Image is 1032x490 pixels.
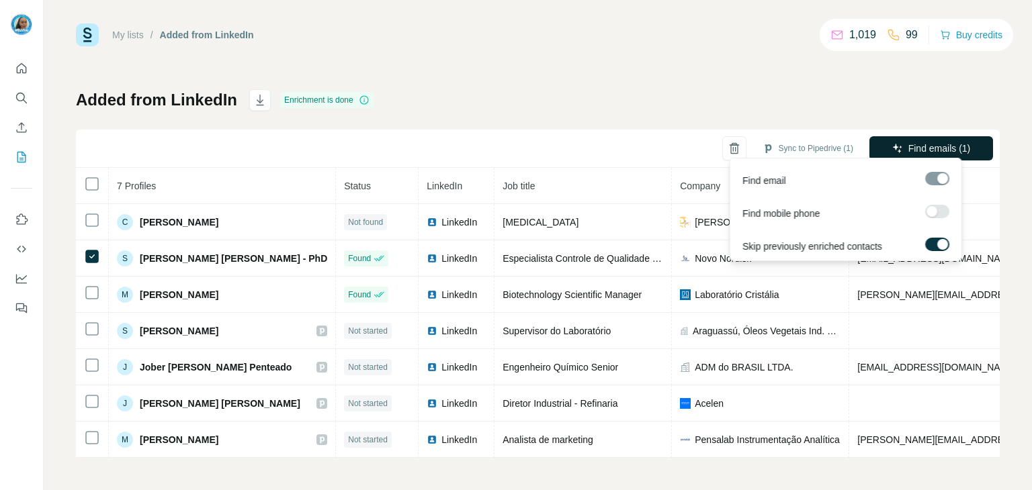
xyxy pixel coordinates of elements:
[117,250,133,266] div: S
[11,86,32,110] button: Search
[857,253,1017,264] span: [EMAIL_ADDRESS][DOMAIN_NAME]
[117,181,156,191] span: 7 Profiles
[695,360,793,374] span: ADM do BRASIL LTDA.
[11,266,32,291] button: Dashboard
[693,324,841,338] span: Araguassú, Óleos Vegetais Ind. e Com. Ltda
[503,289,642,300] span: Biotechnology Scientific Manager
[140,324,218,338] span: [PERSON_NAME]
[76,89,237,111] h1: Added from LinkedIn
[441,397,477,410] span: LinkedIn
[503,181,535,191] span: Job title
[940,26,1002,44] button: Buy credits
[742,174,786,187] span: Find email
[695,288,779,301] span: Laboratório Cristália
[11,237,32,261] button: Use Surfe API
[76,23,99,46] img: Surfe Logo
[441,288,477,301] span: LinkedIn
[503,398,617,409] span: Diretor Industrial - Refinaria
[849,27,876,43] p: 1,019
[140,252,327,265] span: [PERSON_NAME] [PERSON_NAME] - PhD
[140,288,218,301] span: [PERSON_NAME]
[117,287,133,303] div: M
[753,138,863,158] button: Sync to Pipedrive (1)
[695,215,841,229] span: [PERSON_NAME] Brasil Industria E Comercio De Produtos Alimenticios
[150,28,153,42] li: /
[441,360,477,374] span: LinkedIn
[441,324,477,338] span: LinkedIn
[695,433,840,446] span: Pensalab Instrumentação Analítica
[680,253,691,264] img: company-logo
[427,326,437,336] img: LinkedIn logo
[117,432,133,448] div: M
[427,398,437,409] img: LinkedIn logo
[348,434,388,446] span: Not started
[348,289,371,301] span: Found
[503,217,578,228] span: [MEDICAL_DATA]
[427,362,437,373] img: LinkedIn logo
[112,30,144,40] a: My lists
[11,115,32,140] button: Enrich CSV
[348,325,388,337] span: Not started
[695,397,724,410] span: Acelen
[427,434,437,445] img: LinkedIn logo
[427,289,437,300] img: LinkedIn logo
[427,181,462,191] span: LinkedIn
[441,433,477,446] span: LinkedIn
[280,92,374,108] div: Enrichment is done
[503,434,593,445] span: Analista de marketing
[117,359,133,375] div: J
[140,360,292,374] span: Jober [PERSON_NAME] Penteado
[11,145,32,169] button: My lists
[427,253,437,264] img: LinkedIn logo
[869,136,993,160] button: Find emails (1)
[857,362,1017,373] span: [EMAIL_ADDRESS][DOMAIN_NAME]
[680,398,691,409] img: company-logo
[441,252,477,265] span: LinkedIn
[117,323,133,339] div: S
[117,214,133,230] div: C
[906,27,918,43] p: 99
[503,253,752,264] span: Especialista Controle de Qualidade e Produção de Enzimas
[348,361,388,373] span: Not started
[680,217,691,228] img: company-logo
[140,433,218,446] span: [PERSON_NAME]
[140,397,300,410] span: [PERSON_NAME] [PERSON_NAME]
[348,397,388,409] span: Not started
[503,362,618,373] span: Engenheiro Químico Senior
[680,434,691,445] img: company-logo
[344,181,371,191] span: Status
[680,181,720,191] span: Company
[348,252,371,264] span: Found
[695,252,751,265] span: Novo Nordisk
[742,207,820,220] span: Find mobile phone
[140,215,218,229] span: [PERSON_NAME]
[503,326,611,336] span: Supervisor do Laboratório
[680,289,691,300] img: company-logo
[908,142,971,155] span: Find emails (1)
[11,296,32,320] button: Feedback
[441,215,477,229] span: LinkedIn
[11,207,32,232] button: Use Surfe on LinkedIn
[11,56,32,81] button: Quick start
[427,217,437,228] img: LinkedIn logo
[348,216,383,228] span: Not found
[11,13,32,35] img: Avatar
[117,395,133,411] div: J
[160,28,254,42] div: Added from LinkedIn
[742,240,882,253] span: Skip previously enriched contacts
